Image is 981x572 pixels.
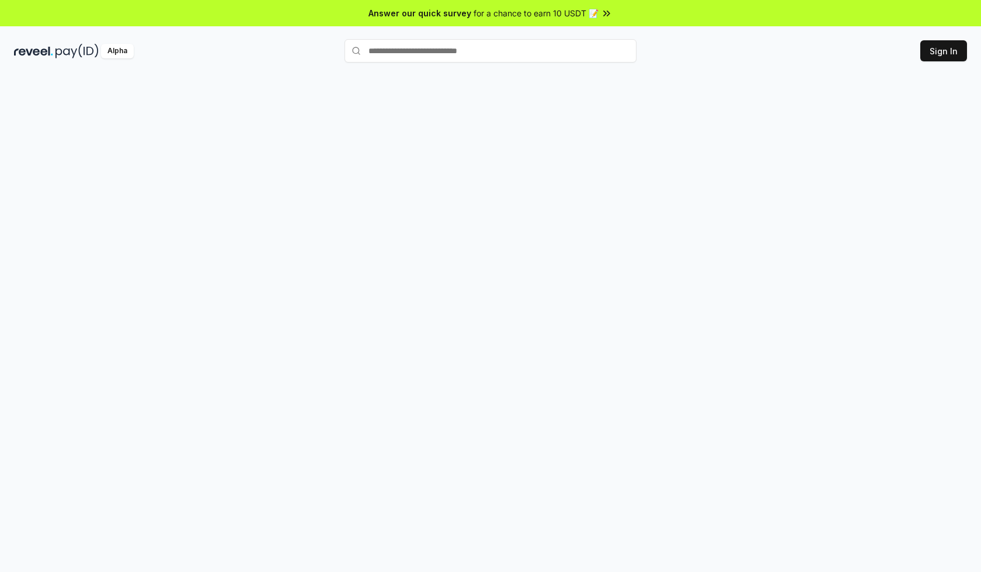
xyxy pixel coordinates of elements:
[920,40,967,61] button: Sign In
[55,44,99,58] img: pay_id
[14,44,53,58] img: reveel_dark
[368,7,471,19] span: Answer our quick survey
[474,7,599,19] span: for a chance to earn 10 USDT 📝
[101,44,134,58] div: Alpha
